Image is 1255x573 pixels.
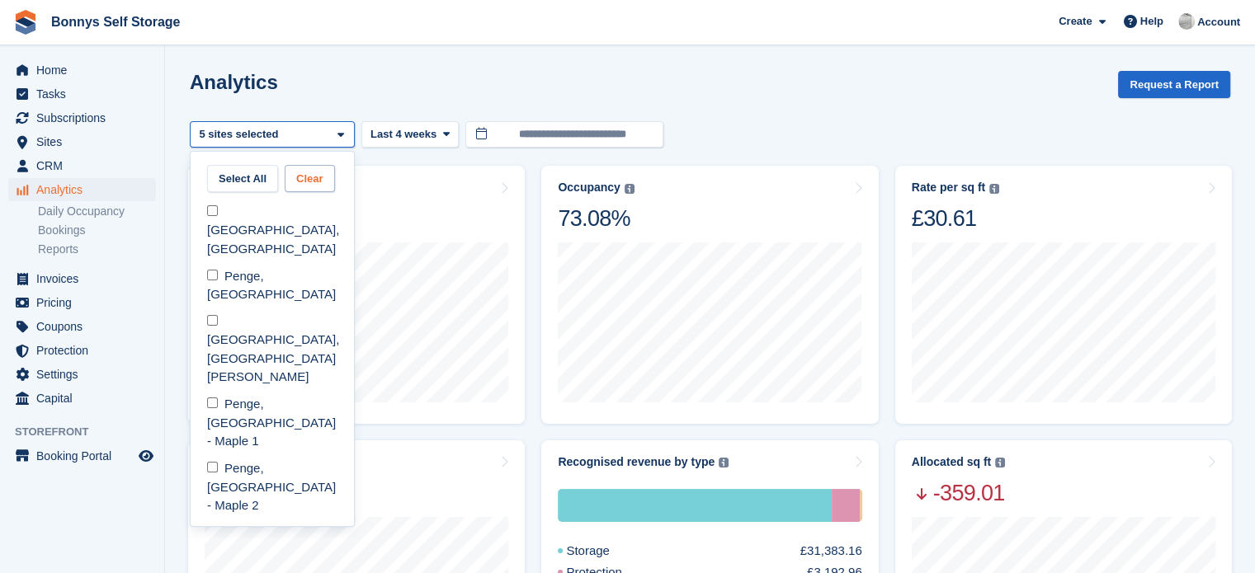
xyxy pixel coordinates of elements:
h2: Analytics [190,71,278,93]
a: menu [8,339,156,362]
div: Recognised revenue by type [558,455,715,469]
a: menu [8,154,156,177]
span: Storefront [15,424,164,440]
div: Penge, [GEOGRAPHIC_DATA] - Maple 2 [197,455,347,519]
a: menu [8,178,156,201]
span: Help [1140,13,1163,30]
a: menu [8,444,156,467]
span: Booking Portal [36,444,135,467]
span: Account [1197,14,1240,31]
button: Request a Report [1118,71,1230,98]
div: 73.08% [558,204,634,232]
span: Pricing [36,291,135,314]
div: 5 sites selected [196,126,285,143]
a: menu [8,291,156,314]
button: Select All [207,165,278,192]
div: Protection [832,489,860,522]
div: £31,383.16 [800,542,862,561]
img: icon-info-grey-7440780725fd019a000dd9b08b2336e03edf1995a4989e88bcd33f0948082b44.svg [719,458,729,467]
div: [GEOGRAPHIC_DATA], [GEOGRAPHIC_DATA][PERSON_NAME] [197,308,347,391]
button: Clear [285,165,335,192]
a: Bonnys Self Storage [45,8,186,35]
img: James Bonny [1178,13,1195,30]
span: Protection [36,339,135,362]
img: icon-info-grey-7440780725fd019a000dd9b08b2336e03edf1995a4989e88bcd33f0948082b44.svg [995,458,1005,467]
a: menu [8,363,156,386]
a: menu [8,267,156,290]
div: Penge, [GEOGRAPHIC_DATA] - Maple 1 [197,391,347,455]
span: Tasks [36,82,135,106]
div: [GEOGRAPHIC_DATA], [GEOGRAPHIC_DATA] [197,199,347,263]
a: Preview store [136,446,156,466]
div: Rate per sq ft [912,181,985,195]
span: Create [1059,13,1092,30]
span: Coupons [36,315,135,338]
a: menu [8,315,156,338]
a: menu [8,387,156,410]
div: Storage [558,542,649,561]
span: CRM [36,154,135,177]
span: Last 4 weeks [370,126,436,143]
a: Bookings [38,223,156,238]
img: stora-icon-8386f47178a22dfd0bd8f6a31ec36ba5ce8667c1dd55bd0f319d3a0aa187defe.svg [13,10,38,35]
span: Analytics [36,178,135,201]
button: Last 4 weeks [361,121,459,148]
span: -359.01 [912,479,1005,507]
a: menu [8,106,156,129]
a: Reports [38,242,156,257]
span: Subscriptions [36,106,135,129]
a: menu [8,82,156,106]
span: Sites [36,130,135,153]
span: Settings [36,363,135,386]
img: icon-info-grey-7440780725fd019a000dd9b08b2336e03edf1995a4989e88bcd33f0948082b44.svg [989,184,999,194]
div: Allocated sq ft [912,455,991,469]
a: menu [8,130,156,153]
a: menu [8,59,156,82]
span: Capital [36,387,135,410]
div: Penge, [GEOGRAPHIC_DATA] [197,262,347,308]
div: One-off [860,489,861,522]
div: Storage [558,489,832,522]
span: Home [36,59,135,82]
div: Occupancy [558,181,620,195]
img: icon-info-grey-7440780725fd019a000dd9b08b2336e03edf1995a4989e88bcd33f0948082b44.svg [625,184,635,194]
span: Invoices [36,267,135,290]
a: Daily Occupancy [38,204,156,219]
div: £30.61 [912,204,999,232]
